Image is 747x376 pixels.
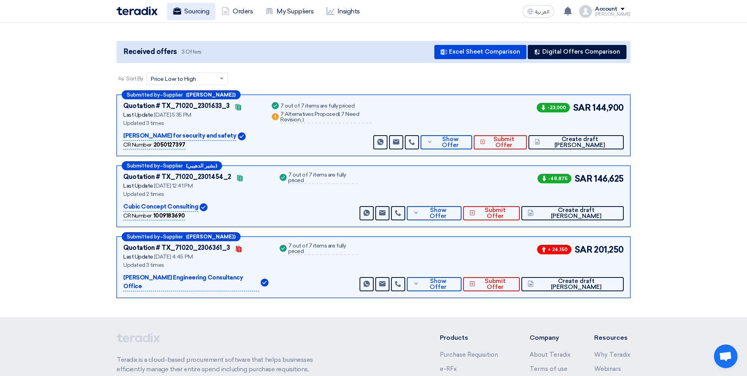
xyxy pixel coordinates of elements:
[592,101,624,114] span: 144,900
[154,112,191,118] span: [DATE] 5:35 PM
[280,103,354,110] div: 7 out of 7 items are fully priced
[594,243,624,256] span: 201,250
[530,333,571,342] li: Company
[528,135,624,149] button: Create draft [PERSON_NAME]
[573,101,591,114] span: SAR
[521,277,624,291] button: Create draft [PERSON_NAME]
[154,141,185,148] b: 2050127397
[407,206,462,220] button: Show Offer
[523,5,554,18] button: العربية
[538,174,571,183] span: -48,875
[261,279,269,287] img: Verified Account
[123,112,153,118] span: Last Update
[123,243,230,253] div: Quotation # TX_71020_2306361_3
[167,3,215,20] a: Sourcing
[163,234,183,239] span: Supplier
[536,278,617,290] span: Create draft [PERSON_NAME]
[186,92,235,97] b: ([PERSON_NAME])
[122,232,241,241] div: –
[154,182,193,189] span: [DATE] 12:41 PM
[123,101,230,111] div: Quotation # TX_71020_2301633_3
[536,207,617,219] span: Create draft [PERSON_NAME]
[421,135,472,149] button: Show Offer
[575,172,593,185] span: SAR
[123,212,185,220] div: CR Number :
[434,45,526,59] button: Excel Sheet Comparison
[238,132,246,140] img: Verified Account
[123,119,261,127] div: Updated 3 times
[339,111,340,117] span: (
[435,136,466,148] span: Show Offer
[288,172,358,184] div: 7 out of 7 items are fully priced
[463,277,520,291] button: Submit Offer
[280,112,372,123] div: 7 Alternatives Proposed
[182,48,202,56] span: 3 Offers
[530,351,571,358] a: About Teradix
[421,278,455,290] span: Show Offer
[126,74,143,83] span: Sort By
[714,344,738,368] a: Open chat
[259,3,320,20] a: My Suppliers
[123,273,259,291] p: [PERSON_NAME] Engineering Consultancy Office
[127,163,160,168] span: Submitted by
[594,172,624,185] span: 146,625
[123,253,153,260] span: Last Update
[302,116,304,123] span: )
[594,333,630,342] li: Resources
[440,351,498,358] a: Purchase Requisition
[594,351,630,358] a: Why Teradix
[163,92,183,97] span: Supplier
[477,207,513,219] span: Submit Offer
[123,141,185,149] div: CR Number :
[123,131,236,141] p: [PERSON_NAME] for security and safety
[320,3,366,20] a: Insights
[117,6,158,15] img: Teradix logo
[440,365,457,372] a: e-RFx
[123,182,153,189] span: Last Update
[154,253,193,260] span: [DATE] 4:45 PM
[595,12,630,17] div: [PERSON_NAME]
[186,163,217,168] b: (بشير الدهيبي)
[421,207,455,219] span: Show Offer
[477,278,513,290] span: Submit Offer
[151,75,196,83] span: Price Low to High
[579,5,592,18] img: profile_test.png
[280,111,359,123] span: 7 Need Revision,
[463,206,520,220] button: Submit Offer
[123,172,231,182] div: Quotation # TX_71020_2301454_2
[440,333,506,342] li: Products
[122,90,241,99] div: –
[521,206,624,220] button: Create draft [PERSON_NAME]
[288,243,358,255] div: 7 out of 7 items are fully priced
[215,3,259,20] a: Orders
[154,212,185,219] b: 1009183690
[535,9,549,15] span: العربية
[575,243,593,256] span: SAR
[594,365,621,372] a: Webinars
[127,92,160,97] span: Submitted by
[530,365,567,372] a: Terms of use
[123,261,269,269] div: Updated 3 times
[124,47,177,57] span: Received offers
[122,161,222,170] div: –
[528,45,627,59] button: Digital Offers Comparison
[127,234,160,239] span: Submitted by
[595,6,617,13] div: Account
[163,163,183,168] span: Supplier
[542,136,617,148] span: Create draft [PERSON_NAME]
[123,190,269,198] div: Updated 2 times
[407,277,462,291] button: Show Offer
[487,136,520,148] span: Submit Offer
[186,234,235,239] b: ([PERSON_NAME])
[474,135,527,149] button: Submit Offer
[537,103,570,112] span: -23,000
[200,203,208,211] img: Verified Account
[123,202,198,212] p: Cubic Concept Consulting
[537,245,571,254] span: + 24,150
